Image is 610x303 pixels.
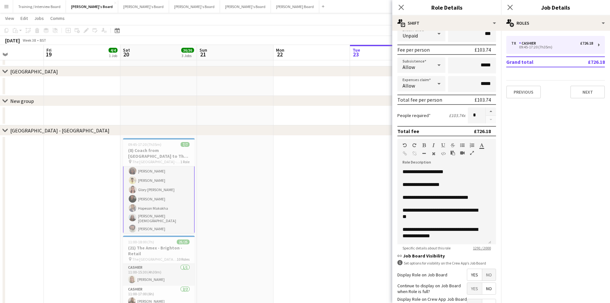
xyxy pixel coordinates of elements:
span: View [5,15,14,21]
span: The [GEOGRAPHIC_DATA] - Brighton FREE COACH FROM ASCOT [132,159,180,164]
button: Italic [431,143,436,148]
button: Training / Interview Board [13,0,66,13]
div: Cashier [519,41,539,46]
td: Grand total [506,57,567,67]
span: Unpaid [403,32,418,39]
span: Sat [123,47,130,53]
span: 1 Role [180,159,190,164]
div: £103.74 [475,97,491,103]
span: The [GEOGRAPHIC_DATA] - [GEOGRAPHIC_DATA] [132,257,177,262]
span: 19 [45,51,52,58]
div: 09:45-17:20 (7h35m) [511,46,593,49]
div: Set options for visibility on the Crew App’s Job Board [397,260,496,266]
button: Increase [486,107,496,116]
span: 25/25 [177,240,190,244]
span: 22 [275,51,284,58]
div: Total fee [397,128,419,134]
span: 7/7 [181,142,190,147]
button: [PERSON_NAME]'s Board [220,0,271,13]
span: Week 38 [21,38,37,43]
h3: Job Details [501,3,610,12]
label: People required [397,113,431,118]
div: £103.74 [475,46,491,53]
app-card-role: Cashier7/709:45-17:20 (7h35m)[PERSON_NAME][PERSON_NAME]Glory [PERSON_NAME][PERSON_NAME]Hopeson Ma... [123,155,195,236]
button: [PERSON_NAME]'s Board [66,0,118,13]
div: £726.18 [474,128,491,134]
div: £726.18 [580,41,593,46]
span: 4/4 [109,48,118,53]
div: [GEOGRAPHIC_DATA] [10,68,58,75]
button: Undo [403,143,407,148]
div: [DATE] [5,37,20,44]
span: 10 Roles [177,257,190,262]
span: 20 [122,51,130,58]
span: Yes [467,269,482,281]
td: £726.18 [567,57,605,67]
app-card-role: Cashier1/111:00-15:30 (4h30m)[PERSON_NAME] [123,264,195,286]
div: Fee per person [397,46,430,53]
button: [PERSON_NAME]'s Board [118,0,169,13]
button: Strikethrough [451,143,455,148]
button: Insert video [460,150,465,156]
button: Fullscreen [470,150,474,156]
span: Tue [353,47,360,53]
span: Edit [20,15,28,21]
button: Ordered List [470,143,474,148]
h3: (21) The Amex - Brighton - Retail [123,245,195,257]
div: New group [10,98,34,104]
a: Edit [18,14,30,22]
span: Allow [403,82,415,89]
span: Specific details about this role [397,246,456,250]
span: 23 [352,51,360,58]
div: Roles [501,15,610,31]
button: Clear Formatting [431,151,436,156]
button: HTML Code [441,151,445,156]
span: Jobs [34,15,44,21]
button: Underline [441,143,445,148]
div: [GEOGRAPHIC_DATA] - [GEOGRAPHIC_DATA] [10,127,110,134]
button: [PERSON_NAME]'s Board [169,0,220,13]
app-job-card: 09:45-17:20 (7h35m)7/7(8) Coach from [GEOGRAPHIC_DATA] to The Amex - Brighton - Retail The [GEOGR... [123,138,195,233]
button: Bold [422,143,426,148]
span: Sun [199,47,207,53]
div: 3 Jobs [182,53,194,58]
a: Comms [48,14,67,22]
span: 09:45-17:20 (7h35m) [128,142,161,147]
span: 21 [199,51,207,58]
button: Text Color [479,143,484,148]
span: Allow [403,64,415,70]
div: 7 x [511,41,519,46]
h3: (8) Coach from [GEOGRAPHIC_DATA] to The Amex - Brighton - Retail [123,147,195,159]
label: Continue to display on Job Board when Role is full? [397,283,467,294]
button: Unordered List [460,143,465,148]
span: Comms [50,15,65,21]
button: Paste as plain text [451,150,455,156]
span: Yes [467,283,482,294]
span: Mon [276,47,284,53]
button: Redo [412,143,417,148]
button: Previous [506,86,541,98]
div: BST [40,38,46,43]
span: 11:00-18:00 (7h) [128,240,154,244]
button: [PERSON_NAME] Board [271,0,319,13]
span: 36/36 [181,48,194,53]
div: Total fee per person [397,97,442,103]
button: Horizontal Line [422,151,426,156]
div: Shift [392,15,501,31]
a: View [3,14,17,22]
span: No [482,283,496,294]
span: No [482,269,496,281]
a: Jobs [32,14,46,22]
div: £103.74 x [449,113,465,118]
div: 1 Job [109,53,117,58]
h3: Job Board Visibility [397,253,496,259]
button: Next [570,86,605,98]
label: Display Role on Job Board [397,272,447,278]
h3: Role Details [392,3,501,12]
tcxspan: Call 1291 / 2000 via 3CX [473,246,491,250]
span: Fri [46,47,52,53]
